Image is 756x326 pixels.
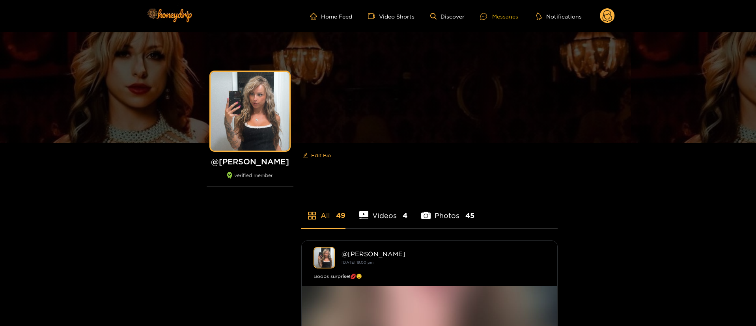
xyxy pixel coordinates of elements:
[303,153,308,158] span: edit
[207,172,293,187] div: verified member
[301,149,332,162] button: editEdit Bio
[368,13,414,20] a: Video Shorts
[342,260,373,265] small: [DATE] 19:00 pm
[307,211,317,220] span: appstore
[310,13,352,20] a: Home Feed
[480,12,518,21] div: Messages
[314,247,335,268] img: kendra
[534,12,584,20] button: Notifications
[310,13,321,20] span: home
[311,151,331,159] span: Edit Bio
[207,156,293,166] h1: @ [PERSON_NAME]
[465,211,474,220] span: 45
[301,193,345,228] li: All
[359,193,408,228] li: Videos
[336,211,345,220] span: 49
[421,193,474,228] li: Photos
[342,250,545,257] div: @ [PERSON_NAME]
[403,211,407,220] span: 4
[430,13,465,20] a: Discover
[314,272,545,280] div: Boobs surprise!💋😉
[368,13,379,20] span: video-camera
